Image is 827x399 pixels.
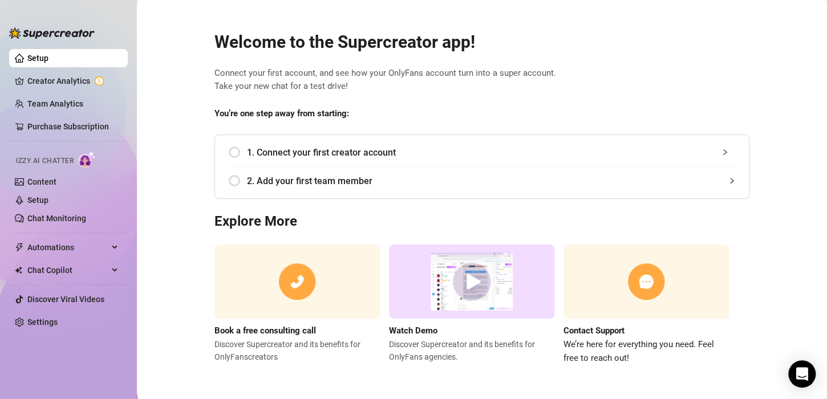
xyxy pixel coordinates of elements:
[214,338,380,363] span: Discover Supercreator and its benefits for OnlyFans creators
[27,72,119,90] a: Creator Analytics exclamation-circle
[27,177,56,186] a: Content
[214,31,749,53] h2: Welcome to the Supercreator app!
[9,27,95,39] img: logo-BBDzfeDw.svg
[721,149,728,156] span: collapsed
[27,261,108,279] span: Chat Copilot
[214,325,316,336] strong: Book a free consulting call
[214,245,380,365] a: Book a free consulting callDiscover Supercreator and its benefits for OnlyFanscreators
[27,196,48,205] a: Setup
[229,139,735,166] div: 1. Connect your first creator account
[27,54,48,63] a: Setup
[27,117,119,136] a: Purchase Subscription
[27,238,108,256] span: Automations
[78,151,96,168] img: AI Chatter
[27,99,83,108] a: Team Analytics
[564,325,625,336] strong: Contact Support
[214,108,349,119] strong: You’re one step away from starting:
[564,338,729,365] span: We’re here for everything you need. Feel free to reach out!
[728,177,735,184] span: collapsed
[564,245,729,319] img: contact support
[389,338,554,363] span: Discover Supercreator and its benefits for OnlyFans agencies.
[16,156,74,166] span: Izzy AI Chatter
[389,245,554,365] a: Watch DemoDiscover Supercreator and its benefits for OnlyFans agencies.
[214,67,749,93] span: Connect your first account, and see how your OnlyFans account turn into a super account. Take you...
[15,266,22,274] img: Chat Copilot
[27,295,104,304] a: Discover Viral Videos
[247,174,735,188] span: 2. Add your first team member
[27,317,58,327] a: Settings
[389,325,437,336] strong: Watch Demo
[214,213,749,231] h3: Explore More
[27,214,86,223] a: Chat Monitoring
[389,245,554,319] img: supercreator demo
[214,245,380,319] img: consulting call
[788,360,816,388] div: Open Intercom Messenger
[15,243,24,252] span: thunderbolt
[229,167,735,195] div: 2. Add your first team member
[247,145,735,160] span: 1. Connect your first creator account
